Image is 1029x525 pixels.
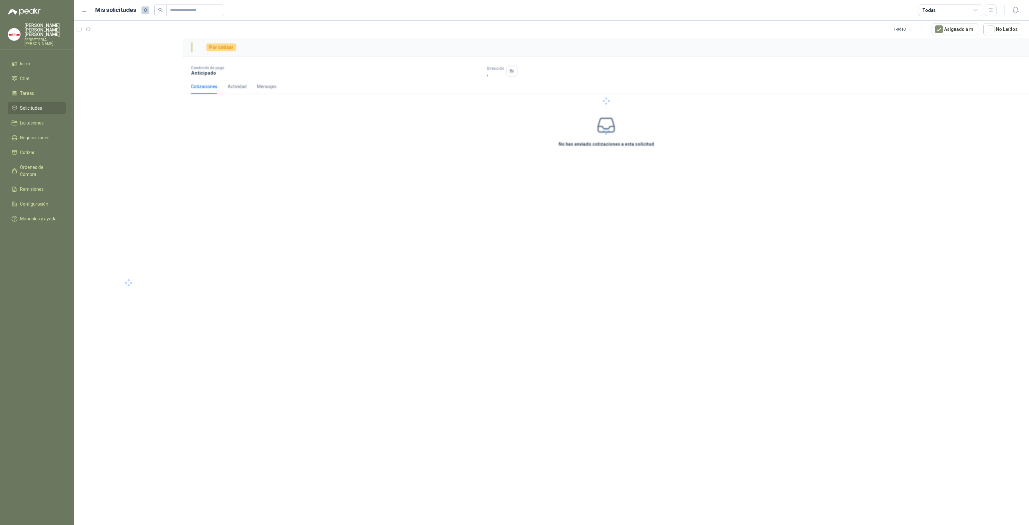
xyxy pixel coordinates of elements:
[20,90,34,97] span: Tareas
[24,23,66,37] p: [PERSON_NAME] [PERSON_NAME] [PERSON_NAME]
[20,149,35,156] span: Cotizar
[20,105,42,112] span: Solicitudes
[8,28,20,41] img: Company Logo
[8,183,66,195] a: Remisiones
[8,87,66,99] a: Tareas
[20,164,60,178] span: Órdenes de Compra
[932,23,978,35] button: Asignado a mi
[8,213,66,225] a: Manuales y ayuda
[24,38,66,46] p: FERRETERIA [PERSON_NAME]
[20,134,50,141] span: Negociaciones
[20,60,30,67] span: Inicio
[983,23,1021,35] button: No Leídos
[20,75,30,82] span: Chat
[894,24,926,34] div: 1 - 0 de 0
[20,215,57,222] span: Manuales y ayuda
[8,132,66,144] a: Negociaciones
[20,186,44,193] span: Remisiones
[20,119,44,126] span: Licitaciones
[8,198,66,210] a: Configuración
[8,72,66,85] a: Chat
[95,5,136,15] h1: Mis solicitudes
[158,8,163,12] span: search
[8,161,66,180] a: Órdenes de Compra
[8,102,66,114] a: Solicitudes
[8,117,66,129] a: Licitaciones
[8,8,41,15] img: Logo peakr
[141,6,149,14] span: 0
[8,58,66,70] a: Inicio
[8,146,66,159] a: Cotizar
[922,7,936,14] div: Todas
[20,200,48,207] span: Configuración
